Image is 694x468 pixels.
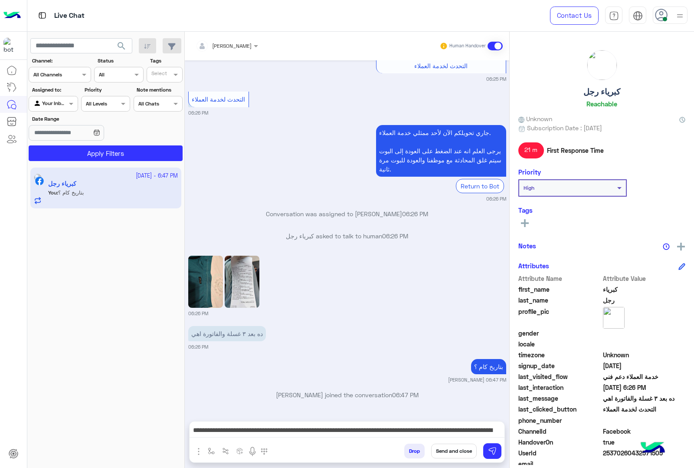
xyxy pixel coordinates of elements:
img: 713415422032625 [3,38,19,53]
span: last_clicked_button [518,405,601,414]
img: tab [633,11,643,21]
span: phone_number [518,416,601,425]
span: Attribute Value [603,274,686,283]
span: signup_date [518,361,601,370]
span: 06:26 PM [402,210,428,218]
small: 06:26 PM [188,109,208,116]
div: Return to Bot [456,179,504,193]
span: التحدث لخدمة العملاء [414,62,468,69]
span: التحدث لخدمة العملاء [603,405,686,414]
label: Note mentions [137,86,181,94]
a: tab [605,7,622,25]
img: tab [37,10,48,21]
p: [PERSON_NAME] joined the conversation [188,390,506,399]
h6: Tags [518,206,685,214]
span: HandoverOn [518,438,601,447]
span: Unknown [518,114,552,123]
div: Select [150,69,167,79]
img: Trigger scenario [222,448,229,455]
span: خدمة العملاء دعم فني [603,372,686,381]
span: رجل [603,296,686,305]
img: picture [603,307,625,329]
img: send message [488,447,497,455]
p: 12/10/2025, 6:26 PM [376,125,506,177]
img: make a call [261,448,268,455]
small: 06:26 PM [188,310,208,317]
img: picture [587,50,617,80]
span: 0 [603,427,686,436]
span: null [603,329,686,338]
span: كبرياء [603,285,686,294]
span: ده بعد ٣ غسلة والفاتورة اهي [603,394,686,403]
span: 06:47 PM [392,391,419,399]
p: 12/10/2025, 6:26 PM [188,326,266,341]
h6: Priority [518,168,541,176]
p: Live Chat [54,10,85,22]
span: last_interaction [518,383,601,392]
small: 06:26 PM [486,195,506,202]
label: Date Range [32,115,129,123]
span: ChannelId [518,427,601,436]
label: Channel: [32,57,90,65]
button: Trigger scenario [219,444,233,458]
small: 06:25 PM [486,76,506,82]
img: hulul-logo.png [638,433,668,464]
span: last_visited_flow [518,372,601,381]
button: Send and close [431,444,477,458]
h6: Reachable [586,100,617,108]
span: first_name [518,285,601,294]
p: كبرياء رجل asked to talk to human [188,231,506,241]
img: tab [609,11,619,21]
h6: Notes [518,242,536,250]
small: [PERSON_NAME] 06:47 PM [448,376,506,383]
img: profile [674,10,685,21]
span: 21 m [518,142,544,158]
span: gender [518,329,601,338]
span: null [603,416,686,425]
img: Image [188,256,223,308]
span: First Response Time [547,146,604,155]
button: create order [233,444,247,458]
span: [PERSON_NAME] [212,43,252,49]
span: Unknown [603,350,686,359]
h5: كبرياء رجل [583,87,620,97]
span: search [116,41,127,51]
label: Tags [150,57,182,65]
h6: Attributes [518,262,549,270]
span: last_message [518,394,601,403]
a: Contact Us [550,7,599,25]
img: add [677,243,685,250]
small: Human Handover [449,43,486,49]
small: 06:26 PM [188,343,208,350]
span: Attribute Name [518,274,601,283]
span: locale [518,339,601,349]
span: Subscription Date : [DATE] [527,123,602,132]
p: Conversation was assigned to [PERSON_NAME] [188,209,506,218]
img: select flow [208,448,215,455]
img: send attachment [193,446,204,457]
span: التحدث لخدمة العملاء [192,96,245,103]
span: 2025-10-12T15:26:53.843Z [603,383,686,392]
label: Assigned to: [32,86,77,94]
span: profile_pic [518,307,601,327]
span: 06:26 PM [382,232,408,240]
span: null [603,339,686,349]
button: search [111,38,132,57]
b: High [524,185,534,191]
span: timezone [518,350,601,359]
img: Logo [3,7,21,25]
span: UserId [518,448,601,458]
img: Image [225,256,259,308]
img: create order [236,448,243,455]
span: last_name [518,296,601,305]
label: Priority [85,86,129,94]
button: Apply Filters [29,145,183,161]
img: send voice note [247,446,258,457]
span: 25370260432571505 [603,448,686,458]
span: 2025-10-12T15:21:16.937Z [603,361,686,370]
img: notes [663,243,670,250]
label: Status [98,57,142,65]
button: select flow [204,444,219,458]
p: 12/10/2025, 6:47 PM [471,359,506,374]
button: Drop [404,444,425,458]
